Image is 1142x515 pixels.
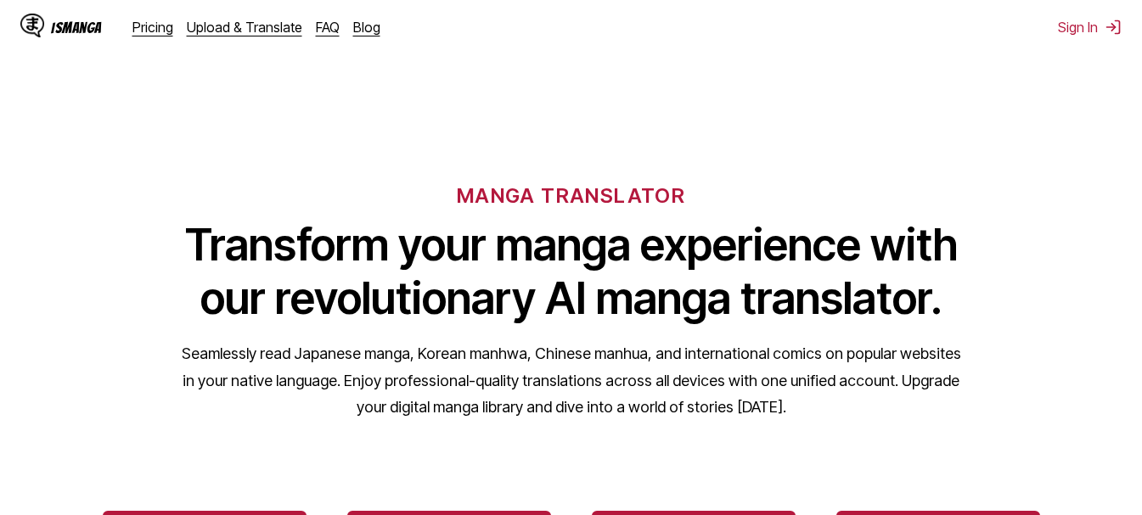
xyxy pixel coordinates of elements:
a: Pricing [132,19,173,36]
a: IsManga LogoIsManga [20,14,132,41]
img: IsManga Logo [20,14,44,37]
a: Upload & Translate [187,19,302,36]
h1: Transform your manga experience with our revolutionary AI manga translator. [181,218,962,325]
p: Seamlessly read Japanese manga, Korean manhwa, Chinese manhua, and international comics on popula... [181,340,962,421]
h6: MANGA TRANSLATOR [457,183,685,208]
div: IsManga [51,20,102,36]
button: Sign In [1058,19,1122,36]
a: Blog [353,19,380,36]
img: Sign out [1105,19,1122,36]
a: FAQ [316,19,340,36]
